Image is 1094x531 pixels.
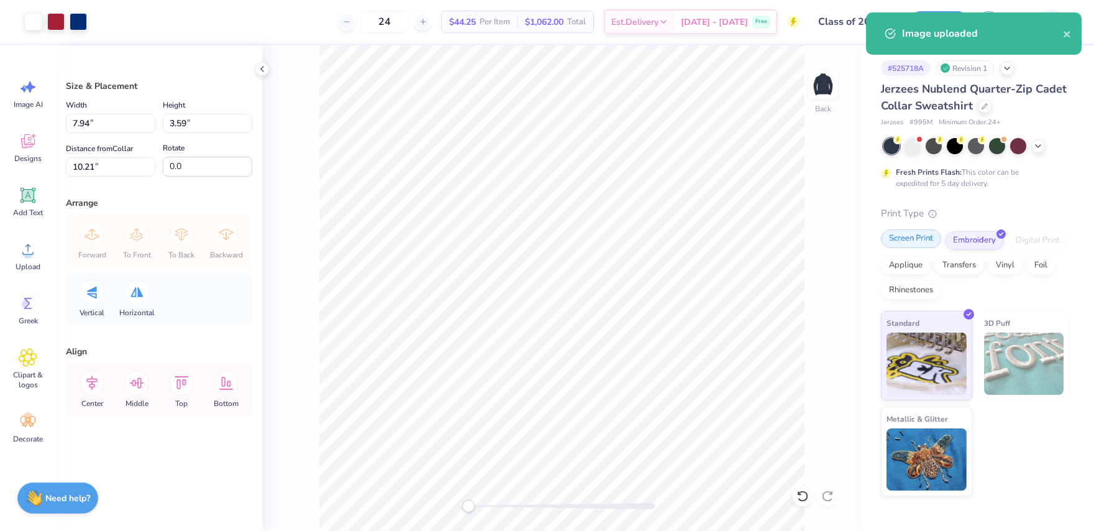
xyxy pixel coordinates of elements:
span: Est. Delivery [611,16,659,29]
img: Mark Navarro [1039,9,1064,34]
span: $1,062.00 [525,16,563,29]
span: # 995M [909,118,932,128]
div: Transfers [934,256,984,275]
span: Standard [887,316,919,330]
div: Screen Print [881,229,941,248]
span: Horizontal [119,308,155,318]
div: Align [66,345,252,358]
span: Vertical [80,308,104,318]
div: Applique [881,256,931,275]
span: Designs [14,154,42,164]
div: # 525718A [881,60,931,76]
div: Rhinestones [881,281,941,300]
strong: Fresh Prints Flash: [896,167,962,177]
a: MN [1015,9,1069,34]
div: Revision 1 [937,60,994,76]
label: Rotate [163,141,185,155]
img: Standard [887,333,967,395]
div: Arrange [66,196,252,210]
div: This color can be expedited for 5 day delivery. [896,167,1049,189]
div: Size & Placement [66,80,252,93]
img: Metallic & Glitter [887,428,967,491]
label: Height [163,98,185,113]
button: close [1063,26,1072,41]
div: Vinyl [988,256,1023,275]
span: Jerzees Nublend Quarter-Zip Cadet Collar Sweatshirt [881,81,1067,113]
span: Add Text [13,208,43,218]
span: Per Item [480,16,510,29]
span: Greek [19,316,38,326]
span: Top [175,399,188,409]
strong: Need help? [45,492,90,504]
span: Decorate [13,434,43,444]
div: Back [815,103,831,114]
span: $44.25 [449,16,476,29]
div: Digital Print [1008,231,1068,250]
img: 3D Puff [984,333,1064,395]
div: Embroidery [945,231,1004,250]
span: Image AI [14,99,43,109]
label: Width [66,98,87,113]
span: Jerzees [881,118,903,128]
img: Back [811,72,836,97]
span: Minimum Order: 24 + [939,118,1001,128]
span: 3D Puff [984,316,1010,330]
span: Clipart & logos [7,370,48,390]
span: Center [81,399,103,409]
div: Accessibility label [462,500,475,512]
span: [DATE] - [DATE] [681,16,748,29]
div: Print Type [881,206,1069,221]
span: Metallic & Glitter [887,412,948,425]
div: Image uploaded [902,26,1063,41]
input: – – [360,11,409,33]
span: Upload [16,262,40,272]
span: Bottom [214,399,239,409]
label: Distance from Collar [66,141,133,156]
span: Free [755,17,767,26]
input: Untitled Design [809,9,900,34]
span: Middle [125,399,148,409]
span: Total [567,16,586,29]
div: Foil [1026,256,1055,275]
